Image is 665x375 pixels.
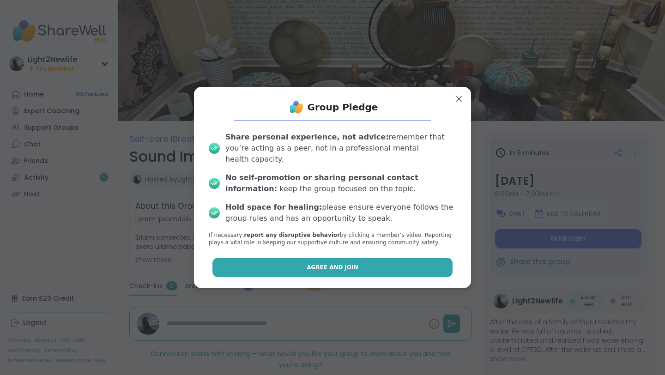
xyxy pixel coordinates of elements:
b: Hold space for healing: [225,203,322,212]
p: If necessary, by clicking a member‘s video. Reporting plays a vital role in keeping our supportiv... [209,231,456,247]
div: keep the group focused on the topic. [225,172,456,194]
button: Agree and Join [212,258,453,277]
span: Agree and Join [307,263,358,272]
b: report any disruptive behavior [244,232,340,238]
b: No self-promotion or sharing personal contact information: [225,173,418,193]
div: remember that you’re acting as a peer, not in a professional mental health capacity. [225,132,456,165]
h1: Group Pledge [308,101,378,114]
div: please ensure everyone follows the group rules and has an opportunity to speak. [225,202,456,224]
img: ShareWell Logo [287,98,306,116]
b: Share personal experience, not advice: [225,133,389,141]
